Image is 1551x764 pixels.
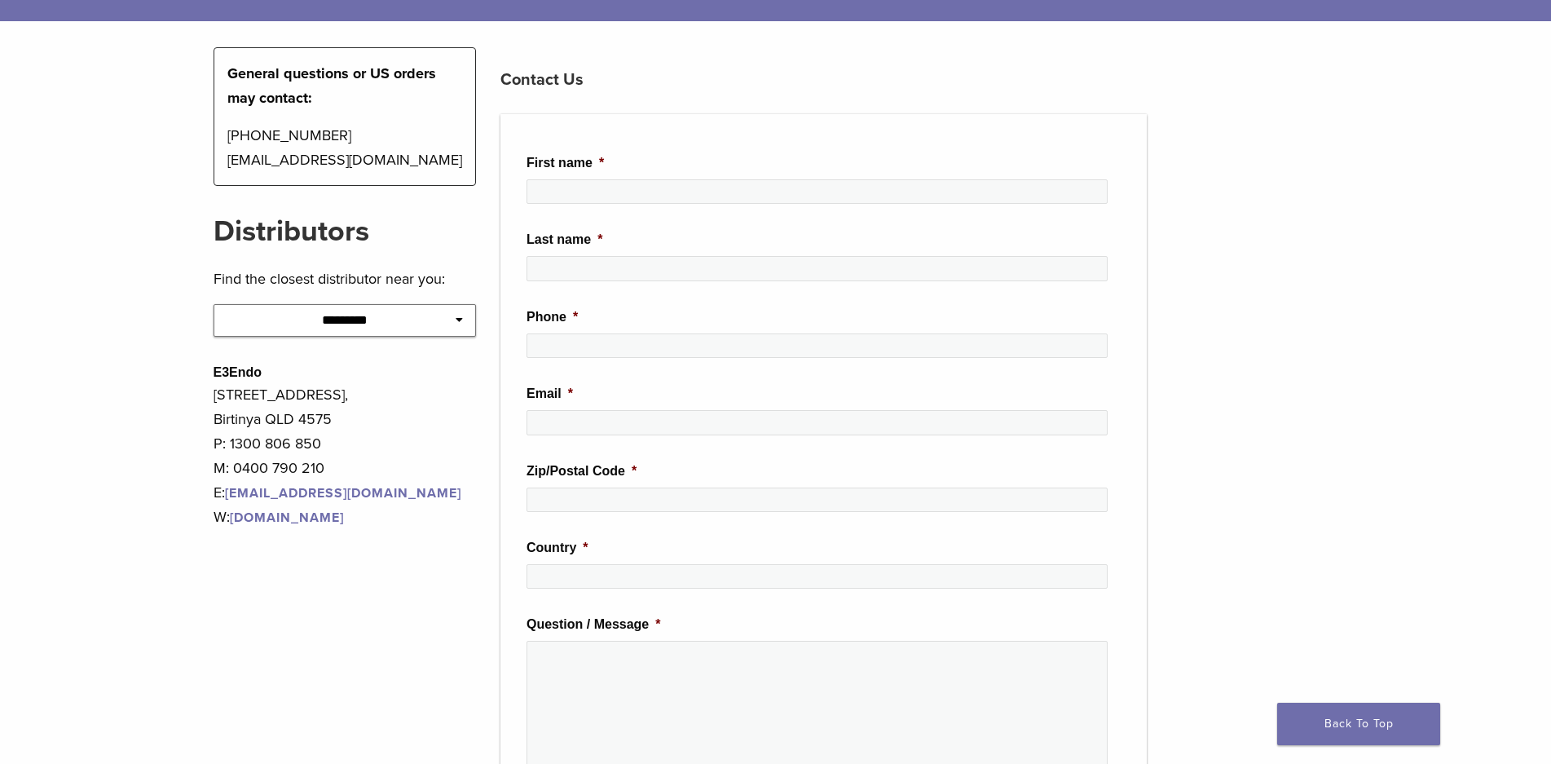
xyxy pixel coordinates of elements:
[227,64,436,107] strong: General questions or US orders may contact:
[527,386,573,403] label: Email
[527,463,637,480] label: Zip/Postal Code
[527,155,604,172] label: First name
[227,123,463,172] p: [PHONE_NUMBER] [EMAIL_ADDRESS][DOMAIN_NAME]
[214,267,477,291] p: Find the closest distributor near you:
[214,212,477,251] h2: Distributors
[527,309,578,326] label: Phone
[527,616,661,634] label: Question / Message
[1277,703,1440,745] a: Back To Top
[225,485,461,501] a: [EMAIL_ADDRESS][DOMAIN_NAME]
[230,510,344,526] a: [DOMAIN_NAME]
[527,540,588,557] label: Country
[527,232,602,249] label: Last name
[500,60,1147,99] h3: Contact Us
[214,382,477,431] p: [STREET_ADDRESS], Birtinya QLD 4575
[214,431,477,529] p: P: 1300 806 850 M: 0400 790 210 E: W:
[214,365,262,379] strong: E3Endo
